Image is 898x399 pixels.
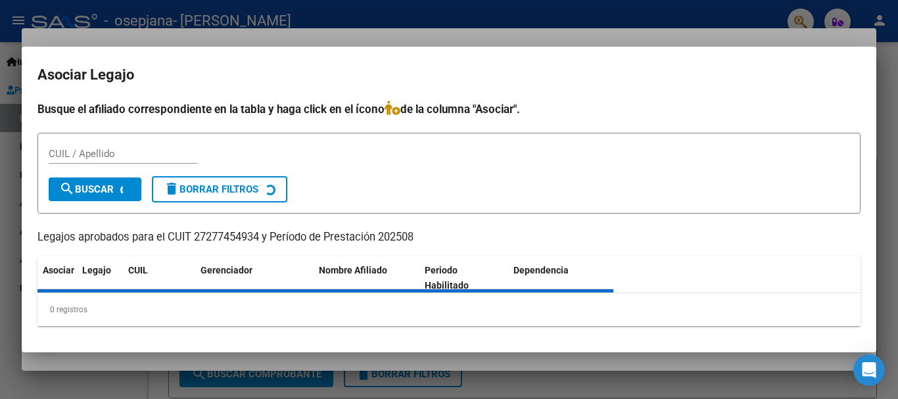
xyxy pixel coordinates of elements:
span: Periodo Habilitado [425,265,469,291]
button: Borrar Filtros [152,176,287,202]
span: CUIL [128,265,148,275]
button: Buscar [49,177,141,201]
datatable-header-cell: Dependencia [508,256,614,300]
span: Borrar Filtros [164,183,258,195]
span: Gerenciador [201,265,252,275]
mat-icon: search [59,181,75,197]
div: Open Intercom Messenger [853,354,885,386]
datatable-header-cell: CUIL [123,256,195,300]
datatable-header-cell: Periodo Habilitado [419,256,508,300]
span: Legajo [82,265,111,275]
datatable-header-cell: Nombre Afiliado [314,256,419,300]
span: Nombre Afiliado [319,265,387,275]
datatable-header-cell: Legajo [77,256,123,300]
h2: Asociar Legajo [37,62,861,87]
datatable-header-cell: Gerenciador [195,256,314,300]
span: Dependencia [513,265,569,275]
mat-icon: delete [164,181,179,197]
datatable-header-cell: Asociar [37,256,77,300]
p: Legajos aprobados para el CUIT 27277454934 y Período de Prestación 202508 [37,229,861,246]
span: Buscar [59,183,114,195]
span: Asociar [43,265,74,275]
div: 0 registros [37,293,861,326]
h4: Busque el afiliado correspondiente en la tabla y haga click en el ícono de la columna "Asociar". [37,101,861,118]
